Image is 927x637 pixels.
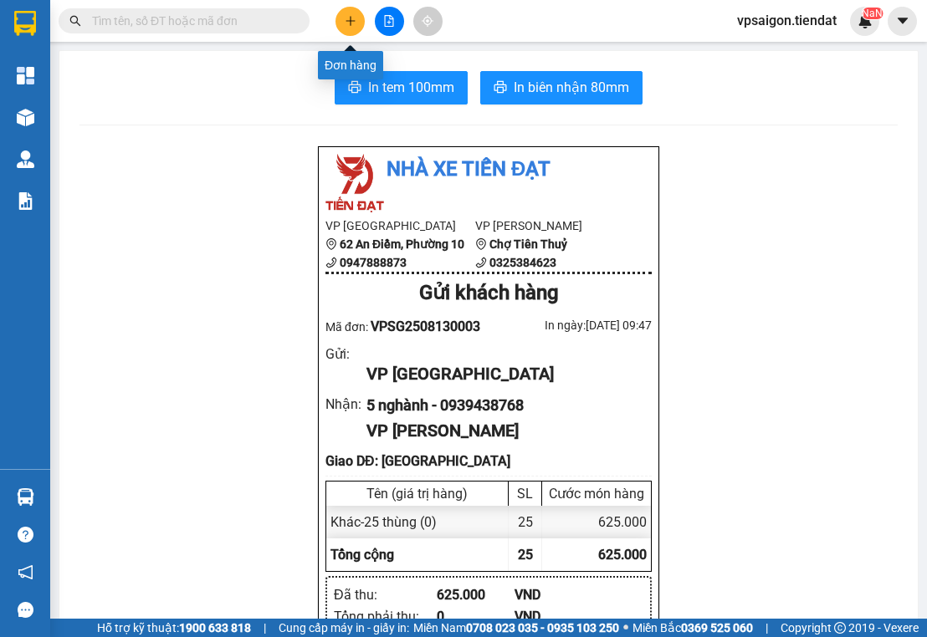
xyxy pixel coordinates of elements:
[623,624,628,631] span: ⚪️
[325,344,366,364] div: Gửi :
[340,256,407,269] b: 0947888873
[489,256,556,269] b: 0325384623
[515,606,592,627] div: VND
[325,316,489,337] div: Mã đơn:
[335,7,365,36] button: plus
[17,192,34,210] img: solution-icon
[366,394,638,417] div: 5 nghành - 0939438768
[542,506,651,538] div: 625.000
[330,514,437,530] span: Khác - 25 thùng (0)
[179,621,251,634] strong: 1900 633 818
[509,506,542,538] div: 25
[264,619,266,637] span: |
[437,606,515,627] div: 0
[489,237,567,251] b: Chợ Tiên Thuỷ
[325,154,384,212] img: logo.jpg
[375,7,404,36] button: file-add
[345,15,356,27] span: plus
[97,619,251,637] span: Hỗ trợ kỹ thuật:
[681,621,753,634] strong: 0369 525 060
[475,217,625,235] li: VP [PERSON_NAME]
[480,71,643,104] button: printerIn biên nhận 80mm
[92,12,289,30] input: Tìm tên, số ĐT hoặc mã đơn
[494,80,507,96] span: printer
[366,361,638,387] div: VP [GEOGRAPHIC_DATA]
[325,257,337,268] span: phone
[14,11,36,36] img: logo-vxr
[325,154,652,186] li: Nhà xe Tiến Đạt
[17,109,34,126] img: warehouse-icon
[475,238,487,250] span: environment
[325,394,366,415] div: Nhận :
[466,621,619,634] strong: 0708 023 035 - 0935 103 250
[895,13,910,28] span: caret-down
[330,486,504,502] div: Tên (giá trị hàng)
[17,150,34,168] img: warehouse-icon
[335,71,468,104] button: printerIn tem 100mm
[334,584,437,605] div: Đã thu :
[325,278,652,309] div: Gửi khách hàng
[18,527,33,543] span: question-circle
[368,77,454,98] span: In tem 100mm
[413,7,443,36] button: aim
[348,80,361,96] span: printer
[546,486,647,502] div: Cước món hàng
[330,547,394,563] span: Tổng cộng
[413,619,619,637] span: Miền Nam
[515,584,592,605] div: VND
[371,318,480,334] span: VPSG2508130003
[888,7,917,36] button: caret-down
[858,13,873,28] img: icon-new-feature
[422,15,433,27] span: aim
[366,418,638,444] div: VP [PERSON_NAME]
[69,15,81,27] span: search
[724,10,850,31] span: vpsaigon.tiendat
[513,486,537,502] div: SL
[318,51,383,79] div: Đơn hàng
[334,606,437,627] div: Tổng phải thu :
[518,547,533,563] span: 25
[340,237,464,251] b: 62 An Điềm, Phường 10
[862,8,883,19] sup: NaN
[514,77,629,98] span: In biên nhận 80mm
[18,564,33,580] span: notification
[475,257,487,268] span: phone
[325,451,652,471] div: Giao DĐ: [GEOGRAPHIC_DATA]
[598,547,647,563] span: 625.000
[633,619,753,637] span: Miền Bắc
[766,619,768,637] span: |
[279,619,409,637] span: Cung cấp máy in - giấy in:
[383,15,395,27] span: file-add
[17,67,34,84] img: dashboard-icon
[489,316,652,334] div: In ngày: [DATE] 09:47
[325,217,475,235] li: VP [GEOGRAPHIC_DATA]
[18,602,33,618] span: message
[834,622,846,634] span: copyright
[17,488,34,506] img: warehouse-icon
[437,584,515,605] div: 625.000
[325,238,337,250] span: environment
